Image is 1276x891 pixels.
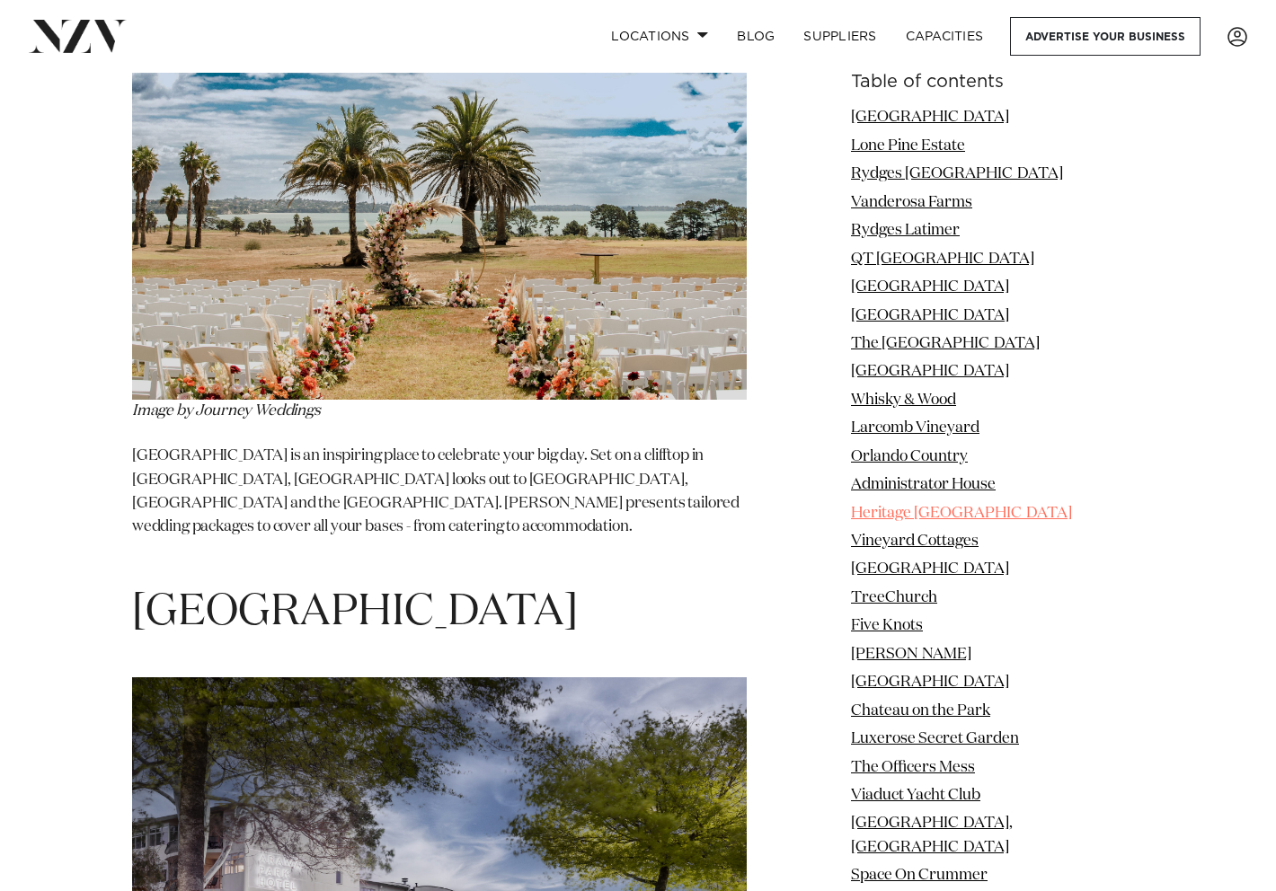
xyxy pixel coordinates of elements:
[851,759,975,774] a: The Officers Mess
[851,702,990,718] a: Chateau on the Park
[132,221,747,418] em: Image by Journey Weddings
[851,868,988,883] a: Space On Crummer
[851,589,937,604] a: TreeChurch
[722,17,789,56] a: BLOG
[851,816,1013,854] a: [GEOGRAPHIC_DATA], [GEOGRAPHIC_DATA]
[29,20,127,52] img: nzv-logo.png
[851,279,1009,295] a: [GEOGRAPHIC_DATA]
[851,223,960,238] a: Rydges Latimer
[851,392,956,407] a: Whisky & Wood
[891,17,998,56] a: Capacities
[851,194,972,209] a: Vanderosa Farms
[851,307,1009,322] a: [GEOGRAPHIC_DATA]
[789,17,891,56] a: SUPPLIERS
[851,137,965,153] a: Lone Pine Estate
[851,618,923,633] a: Five Knots
[851,731,1019,746] a: Luxerose Secret Garden
[851,73,1144,92] h6: Table of contents
[597,17,722,56] a: Locations
[1010,17,1201,56] a: Advertise your business
[851,336,1040,351] a: The [GEOGRAPHIC_DATA]
[851,110,1009,125] a: [GEOGRAPHIC_DATA]
[132,585,747,641] h1: [GEOGRAPHIC_DATA]
[851,534,979,549] a: Vineyard Cottages
[851,788,980,803] a: Viaduct Yacht Club
[851,505,1072,520] a: Heritage [GEOGRAPHIC_DATA]
[851,561,1009,577] a: [GEOGRAPHIC_DATA]
[851,646,971,661] a: [PERSON_NAME]
[851,166,1063,181] a: Rydges [GEOGRAPHIC_DATA]
[132,445,747,563] p: [GEOGRAPHIC_DATA] is an inspiring place to celebrate your big day. Set on a clifftop in [GEOGRAPH...
[851,251,1034,266] a: QT [GEOGRAPHIC_DATA]
[851,420,979,436] a: Larcomb Vineyard
[851,675,1009,690] a: [GEOGRAPHIC_DATA]
[851,448,968,463] a: Orlando Country
[851,477,996,492] a: Administrator House
[851,364,1009,379] a: [GEOGRAPHIC_DATA]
